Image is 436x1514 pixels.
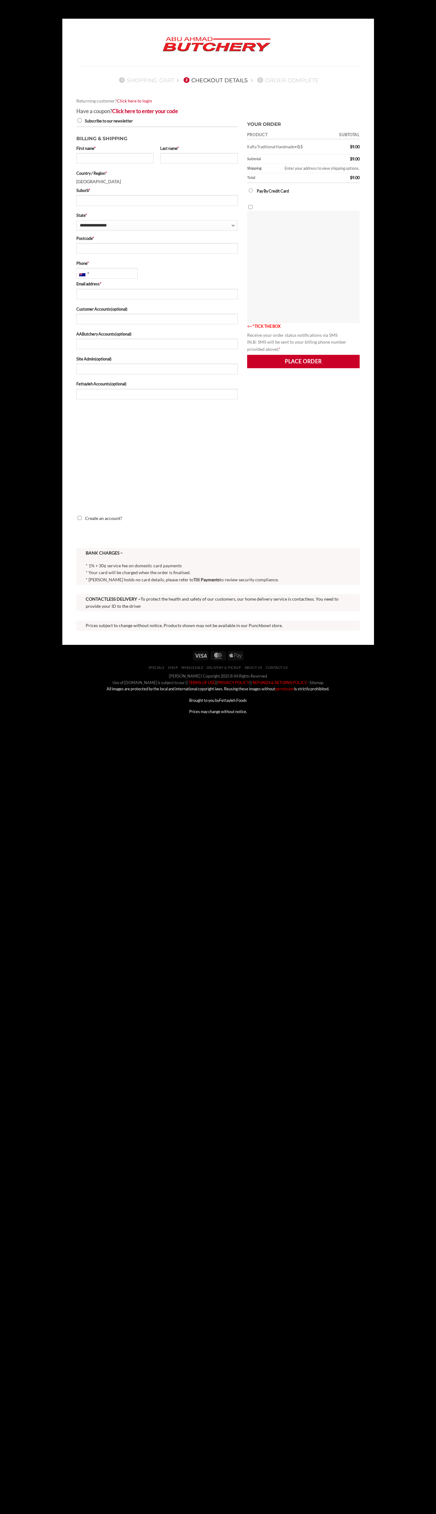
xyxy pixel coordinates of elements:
[86,596,141,602] strong: CONTACTLESS DELIVERY –
[350,144,352,149] span: $
[350,175,352,180] span: $
[219,698,247,703] a: Fettayleh Foods
[85,516,122,521] span: Create an account?
[86,550,123,555] strong: BANK CHARGES –
[85,118,133,123] span: Subscribe to our newsletter
[76,381,238,387] label: Fettayleh Accounts
[76,179,121,184] strong: [GEOGRAPHIC_DATA]
[247,140,328,154] td: Kafta Traditional Handmade
[181,665,203,669] a: Wholesale
[247,155,328,164] th: Subtotal
[76,170,238,176] label: Country / Region
[76,212,238,218] label: State
[78,516,82,520] input: Create an account?
[328,131,360,140] th: Subtotal
[247,117,360,128] h3: Your order
[207,665,241,669] a: Delivery & Pickup
[182,77,248,83] a: 2Checkout details
[86,577,279,582] span: * [PERSON_NAME] holds no card details, please refer to to review security compliance.
[177,146,179,151] abbr: required
[76,260,238,266] label: Phone
[76,331,238,337] label: AAButchery Accounts
[93,236,94,241] abbr: required
[247,164,267,173] th: Shipping
[267,164,360,173] td: Enter your address to view shipping options.
[76,356,238,362] label: Site Admin
[279,346,280,352] abbr: required
[119,77,125,83] span: 1
[247,211,360,323] img: Checkout
[76,306,238,312] label: Customer Accounts
[117,77,174,83] a: 1Shopping Cart
[94,146,96,151] abbr: required
[275,686,294,691] a: permission
[160,145,238,151] label: Last name
[85,213,87,218] abbr: required
[247,355,360,368] button: Place order
[87,261,89,266] abbr: required
[112,108,178,114] a: Enter your coupon code
[350,144,360,149] bdi: 9.00
[218,680,249,685] a: PRIVACY POLICY
[188,680,215,685] a: TERMS OF USE
[257,188,289,193] label: Pay By Credit Card
[148,665,165,669] a: Specials
[168,665,178,669] a: SHOP
[95,356,112,361] span: (optional)
[295,144,303,149] strong: × 0.5
[105,171,107,176] abbr: required
[78,118,82,122] input: Subscribe to our newsletter
[67,708,369,715] p: Prices may change without notice.
[86,570,190,575] span: * Your card will be charged when the order is finalised.
[247,332,360,353] p: Receive your order status notifications via SMS (N.B: SMS will be sent to your billing phone numb...
[350,156,360,161] bdi: 9.00
[76,145,154,151] label: First name
[115,331,132,336] span: (optional)
[117,98,152,103] a: Click here to login
[100,281,101,286] abbr: required
[309,680,323,685] a: Sitemap
[76,132,238,143] h3: Billing & Shipping
[184,77,189,83] span: 2
[111,307,127,312] span: (optional)
[350,175,360,180] bdi: 9.00
[76,187,238,193] label: Suburb
[247,324,280,329] font: <-- * TICK THE BOX
[194,577,220,582] a: Till Payments
[86,596,338,609] span: To protect the health and safety of our customers, our home delivery service is contactless. You ...
[86,623,283,628] span: Prices subject to change without notice. Products shown may not be available in our Punchbowl store.
[245,665,262,669] a: About Us
[89,188,90,193] abbr: required
[67,673,369,715] div: [PERSON_NAME] | Copyright 2025 © All Rights Reserved Use of [DOMAIN_NAME] is subject to our || || ||
[247,173,328,183] th: Total
[350,156,352,161] span: $
[252,680,307,685] a: REFUNDS & RETURNS POLICY
[76,235,238,241] label: Postcode
[76,98,360,105] div: Returning customer?
[247,131,328,140] th: Product
[67,697,369,703] p: Brought to you by
[157,33,276,56] img: Abu Ahmad Butchery
[76,281,238,287] label: Email address
[248,205,252,209] input: Abu-Ahmad-Butchery-Sydney-Online-Halal-Butcher-arrow blink<-- * TICK THE BOX
[308,680,309,685] a: -
[76,117,360,533] form: Checkout
[110,381,127,386] span: (optional)
[67,686,369,692] p: All images are protected by the local and international copyright laws. Reusing these images with...
[76,107,360,115] div: Have a coupon?
[86,563,182,568] span: * 1% + 30¢ service fee on domestic card payments
[266,665,288,669] a: Contact Us
[77,268,91,278] div: Australia: +61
